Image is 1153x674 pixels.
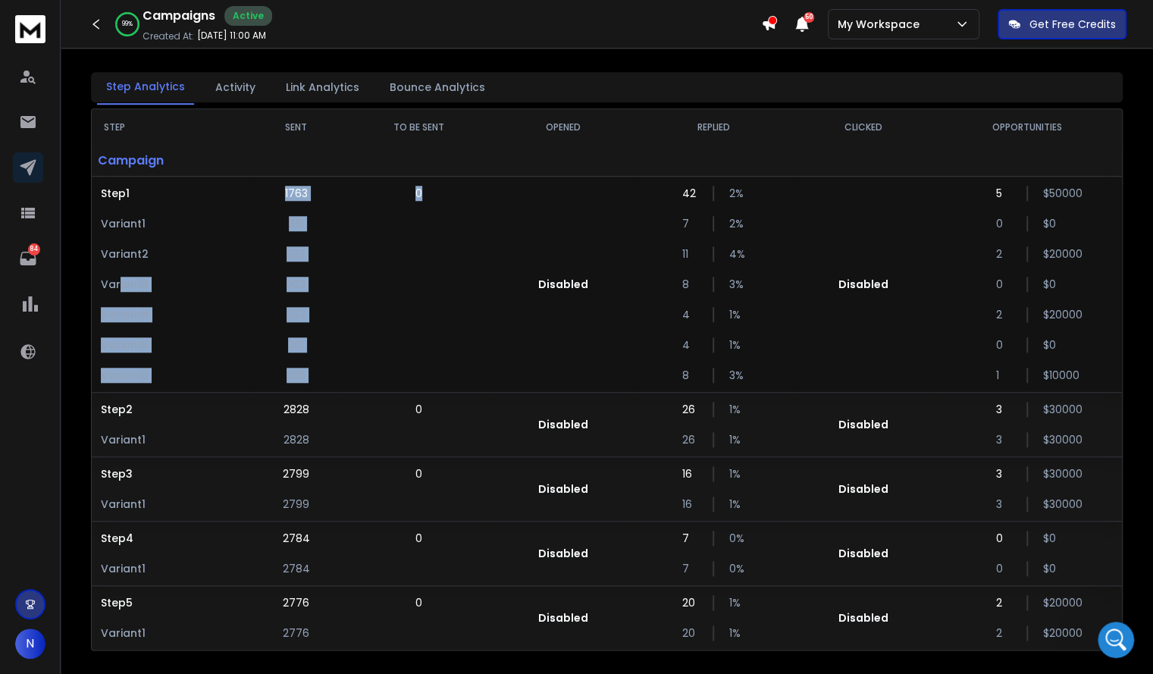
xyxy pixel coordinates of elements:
[538,481,588,497] p: Disabled
[1043,497,1058,512] p: $ 30000
[285,186,308,201] p: 1763
[101,368,240,383] p: Variant 6
[1043,337,1058,353] p: $ 0
[1043,466,1058,481] p: $ 30000
[838,17,926,32] p: My Workspace
[101,337,240,353] p: Variant 5
[682,337,697,353] p: 4
[729,625,744,641] p: 1 %
[101,595,240,610] p: Step 5
[415,186,422,201] p: 0
[996,432,1011,447] p: 3
[729,531,744,546] p: 0 %
[838,546,888,561] p: Disabled
[197,30,266,42] p: [DATE] 11:00 AM
[996,497,1011,512] p: 3
[682,216,697,231] p: 7
[729,497,744,512] p: 1 %
[1029,17,1116,32] p: Get Free Credits
[283,625,309,641] p: 2776
[538,417,588,432] p: Disabled
[224,6,272,26] div: Active
[682,277,697,292] p: 8
[283,466,309,481] p: 2799
[287,277,305,292] p: 303
[996,277,1011,292] p: 0
[729,561,744,576] p: 0 %
[729,402,744,417] p: 1 %
[287,307,306,322] p: 267
[101,216,240,231] p: Variant 1
[729,337,744,353] p: 1 %
[729,595,744,610] p: 1 %
[682,368,697,383] p: 8
[494,109,632,146] th: OPENED
[682,531,697,546] p: 7
[101,186,240,201] p: Step 1
[101,561,240,576] p: Variant 1
[838,481,888,497] p: Disabled
[283,531,310,546] p: 2784
[415,595,422,610] p: 0
[277,71,368,104] button: Link Analytics
[682,561,697,576] p: 7
[101,497,240,512] p: Variant 1
[838,277,888,292] p: Disabled
[415,466,422,481] p: 0
[283,595,309,610] p: 2776
[284,432,309,447] p: 2828
[682,466,697,481] p: 16
[682,402,697,417] p: 26
[632,109,794,146] th: REPLIED
[1043,368,1058,383] p: $ 10000
[283,561,310,576] p: 2784
[996,625,1011,641] p: 2
[1043,595,1058,610] p: $ 20000
[28,243,40,255] p: 84
[381,71,494,104] button: Bounce Analytics
[283,497,309,512] p: 2799
[838,610,888,625] p: Disabled
[101,432,240,447] p: Variant 1
[415,531,422,546] p: 0
[1043,186,1058,201] p: $ 50000
[729,277,744,292] p: 3 %
[729,246,744,262] p: 4 %
[143,7,215,25] h1: Campaigns
[1043,277,1058,292] p: $ 0
[101,402,240,417] p: Step 2
[794,109,932,146] th: CLICKED
[206,71,265,104] button: Activity
[729,466,744,481] p: 1 %
[287,246,305,262] p: 292
[13,243,43,274] a: 84
[92,109,249,146] th: STEP
[998,9,1126,39] button: Get Free Credits
[996,561,1011,576] p: 0
[101,246,240,262] p: Variant 2
[343,109,494,146] th: TO BE SENT
[1043,246,1058,262] p: $ 20000
[996,595,1011,610] p: 2
[1043,402,1058,417] p: $ 30000
[996,307,1011,322] p: 2
[122,20,133,29] p: 99 %
[996,246,1011,262] p: 2
[287,368,305,383] p: 285
[682,625,697,641] p: 20
[538,277,588,292] p: Disabled
[92,146,249,176] p: Campaign
[101,625,240,641] p: Variant 1
[1043,216,1058,231] p: $ 0
[996,402,1011,417] p: 3
[143,30,194,42] p: Created At:
[682,186,697,201] p: 42
[682,246,697,262] p: 11
[996,531,1011,546] p: 0
[1043,432,1058,447] p: $ 30000
[101,277,240,292] p: Variant 3
[729,216,744,231] p: 2 %
[415,402,422,417] p: 0
[1098,622,1134,658] iframe: Intercom live chat
[15,629,45,659] button: N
